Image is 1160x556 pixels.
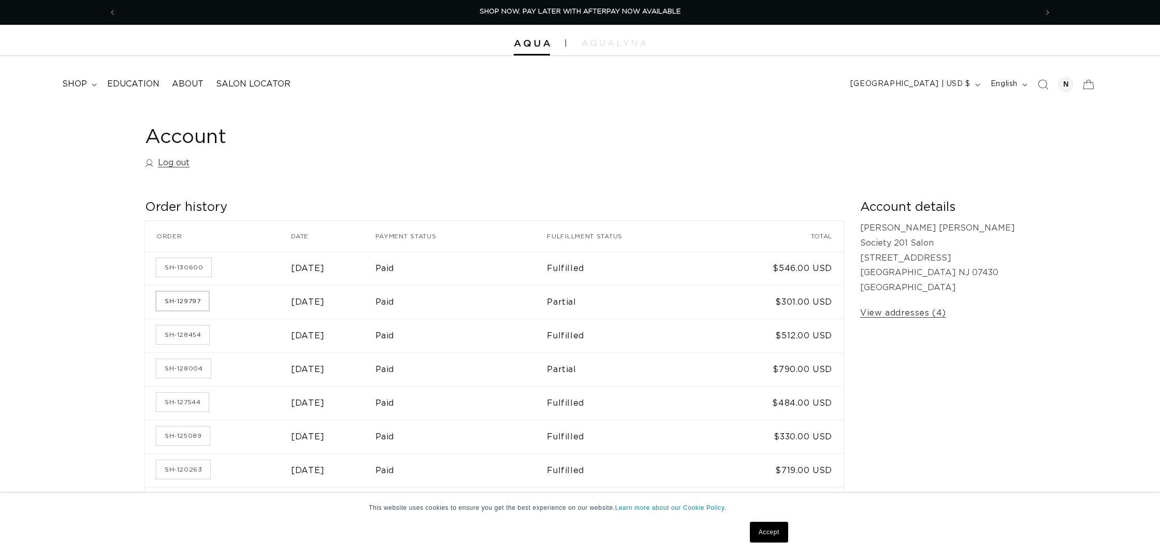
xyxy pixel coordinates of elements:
img: aqualyna.com [582,40,646,46]
a: Order number SH-120263 [156,460,210,479]
td: Fulfilled [547,319,709,352]
td: Paid [375,487,547,521]
td: Fulfilled [547,453,709,487]
td: $616.00 USD [710,487,844,521]
time: [DATE] [291,433,325,441]
p: This website uses cookies to ensure you get the best experience on our website. [369,503,791,512]
span: Education [107,79,160,90]
td: $719.00 USD [710,453,844,487]
a: Order number SH-128004 [156,359,211,378]
h1: Account [145,125,1015,150]
td: Fulfilled [547,420,709,453]
summary: shop [56,73,101,96]
td: Paid [375,285,547,319]
a: Log out [145,155,190,170]
button: English [984,75,1032,94]
td: $330.00 USD [710,420,844,453]
img: Aqua Hair Extensions [514,40,550,47]
a: Accept [750,522,788,543]
th: Fulfillment status [547,221,709,252]
a: About [166,73,210,96]
a: Order number SH-130600 [156,258,211,277]
span: [GEOGRAPHIC_DATA] | USD $ [850,79,970,90]
span: SHOP NOW. PAY LATER WITH AFTERPAY NOW AVAILABLE [480,8,681,15]
td: $301.00 USD [710,285,844,319]
time: [DATE] [291,264,325,273]
td: $790.00 USD [710,352,844,386]
span: Salon Locator [216,79,291,90]
td: Paid [375,319,547,352]
a: Learn more about our Cookie Policy. [615,504,727,511]
a: Order number SH-129797 [156,292,209,310]
h2: Order history [145,199,844,216]
td: Paid [375,386,547,420]
time: [DATE] [291,399,325,407]
a: Salon Locator [210,73,297,96]
th: Order [145,221,291,252]
td: $512.00 USD [710,319,844,352]
th: Payment status [375,221,547,252]
a: Order number SH-127544 [156,393,209,411]
span: About [172,79,204,90]
td: Partial [547,487,709,521]
a: Order number SH-128454 [156,325,209,344]
span: shop [62,79,87,90]
span: English [991,79,1018,90]
p: [PERSON_NAME] [PERSON_NAME] Society 201 Salon [STREET_ADDRESS] [GEOGRAPHIC_DATA] NJ 07430 [GEOGRA... [860,221,1015,295]
a: Education [101,73,166,96]
button: Previous announcement [101,3,124,22]
time: [DATE] [291,365,325,374]
th: Date [291,221,375,252]
td: Paid [375,453,547,487]
th: Total [710,221,844,252]
td: Fulfilled [547,386,709,420]
td: $484.00 USD [710,386,844,420]
td: Paid [375,352,547,386]
td: Fulfilled [547,252,709,286]
td: Paid [375,420,547,453]
button: Next announcement [1036,3,1059,22]
time: [DATE] [291,298,325,306]
a: Order number SH-125089 [156,426,210,445]
td: Partial [547,285,709,319]
td: $546.00 USD [710,252,844,286]
h2: Account details [860,199,1015,216]
td: Paid [375,252,547,286]
td: Partial [547,352,709,386]
time: [DATE] [291,466,325,475]
summary: Search [1032,73,1054,96]
button: [GEOGRAPHIC_DATA] | USD $ [844,75,984,94]
time: [DATE] [291,332,325,340]
a: View addresses (4) [860,306,946,321]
